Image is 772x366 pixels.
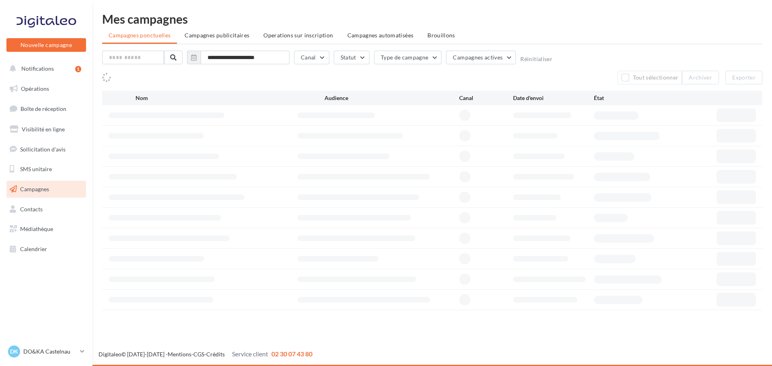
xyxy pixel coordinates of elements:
button: Campagnes actives [446,51,516,64]
button: Statut [334,51,370,64]
span: Calendrier [20,245,47,252]
span: SMS unitaire [20,166,52,172]
div: Audience [324,94,459,102]
a: Boîte de réception [5,100,88,117]
span: Campagnes [20,186,49,192]
span: Visibilité en ligne [22,126,65,133]
a: Crédits [206,351,225,358]
button: Tout sélectionner [618,71,682,84]
span: Notifications [21,65,54,72]
span: Médiathèque [20,225,53,232]
div: Nom [136,94,324,102]
span: Service client [232,350,268,358]
button: Canal [294,51,329,64]
a: CGS [193,351,204,358]
div: Date d'envoi [513,94,594,102]
button: Réinitialiser [520,56,552,62]
a: Visibilité en ligne [5,121,88,138]
span: © [DATE]-[DATE] - - - [99,351,312,358]
button: Type de campagne [374,51,442,64]
span: 02 30 07 43 80 [271,350,312,358]
button: Notifications 1 [5,60,84,77]
a: Sollicitation d'avis [5,141,88,158]
a: Opérations [5,80,88,97]
button: Exporter [725,71,762,84]
div: 1 [75,66,81,72]
button: Nouvelle campagne [6,38,86,52]
span: Operations sur inscription [263,32,333,39]
div: Canal [459,94,513,102]
div: État [594,94,675,102]
span: Sollicitation d'avis [20,145,66,152]
span: Campagnes publicitaires [185,32,249,39]
span: DK [10,348,18,356]
a: SMS unitaire [5,161,88,178]
p: DO&KA Castelnau [23,348,77,356]
a: Calendrier [5,241,88,258]
a: Mentions [168,351,191,358]
button: Archiver [682,71,719,84]
a: Digitaleo [99,351,121,358]
span: Boîte de réception [21,105,66,112]
a: DK DO&KA Castelnau [6,344,86,359]
span: Opérations [21,85,49,92]
a: Contacts [5,201,88,218]
span: Campagnes automatisées [347,32,414,39]
span: Brouillons [427,32,455,39]
a: Médiathèque [5,221,88,237]
span: Contacts [20,206,43,213]
span: Campagnes actives [453,54,503,61]
div: Mes campagnes [102,13,762,25]
a: Campagnes [5,181,88,198]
